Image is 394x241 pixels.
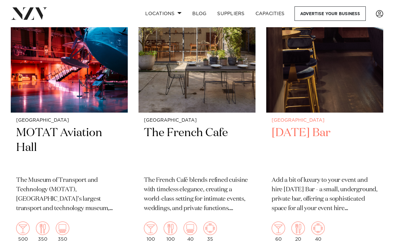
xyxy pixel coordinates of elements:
h2: MOTAT Aviation Hall [16,126,122,170]
p: The French Café blends refined cuisine with timeless elegance, creating a world-class setting for... [144,176,250,213]
a: SUPPLIERS [212,6,250,21]
p: Add a bit of luxury to your event and hire [DATE] Bar - a small, underground, private bar, offeri... [272,176,378,213]
h2: The French Cafe [144,126,250,170]
small: [GEOGRAPHIC_DATA] [272,118,378,123]
img: theatre.png [184,222,197,235]
img: dining.png [36,222,49,235]
img: dining.png [164,222,177,235]
img: theatre.png [56,222,69,235]
h2: [DATE] Bar [272,126,378,170]
img: meeting.png [311,222,325,235]
img: dining.png [291,222,305,235]
a: Locations [140,6,187,21]
p: The Museum of Transport and Technology (MOTAT), [GEOGRAPHIC_DATA]’s largest transport and technol... [16,176,122,213]
small: [GEOGRAPHIC_DATA] [144,118,250,123]
img: cocktail.png [16,222,30,235]
img: cocktail.png [144,222,157,235]
img: cocktail.png [272,222,285,235]
img: nzv-logo.png [11,7,47,19]
img: meeting.png [203,222,217,235]
a: Capacities [250,6,290,21]
a: Advertise your business [294,6,366,21]
small: [GEOGRAPHIC_DATA] [16,118,122,123]
a: BLOG [187,6,212,21]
